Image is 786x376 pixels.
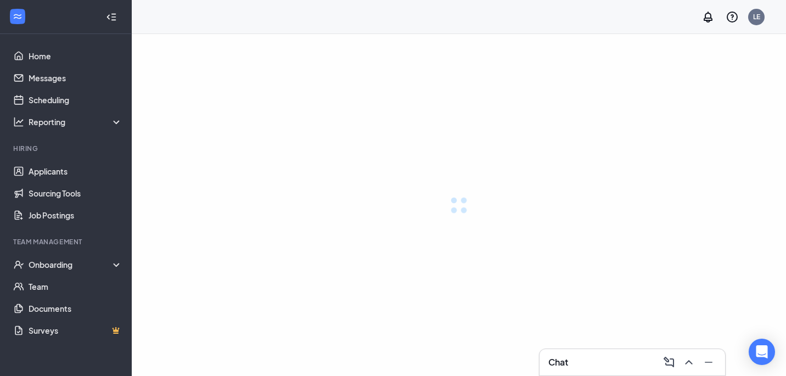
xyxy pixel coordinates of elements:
svg: Minimize [702,356,715,369]
div: LE [753,12,760,21]
svg: ComposeMessage [663,356,676,369]
div: Reporting [29,116,123,127]
a: Team [29,276,122,298]
a: SurveysCrown [29,319,122,341]
div: Open Intercom Messenger [749,339,775,365]
button: Minimize [699,353,716,371]
div: Hiring [13,144,120,153]
svg: Notifications [701,10,715,24]
h3: Chat [548,356,568,368]
a: Job Postings [29,204,122,226]
a: Documents [29,298,122,319]
a: Messages [29,67,122,89]
svg: Collapse [106,12,117,23]
button: ComposeMessage [659,353,677,371]
a: Applicants [29,160,122,182]
a: Home [29,45,122,67]
div: Team Management [13,237,120,246]
svg: QuestionInfo [726,10,739,24]
svg: WorkstreamLogo [12,11,23,22]
a: Sourcing Tools [29,182,122,204]
button: ChevronUp [679,353,697,371]
a: Scheduling [29,89,122,111]
div: Onboarding [29,259,123,270]
svg: Analysis [13,116,24,127]
svg: ChevronUp [682,356,695,369]
svg: UserCheck [13,259,24,270]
